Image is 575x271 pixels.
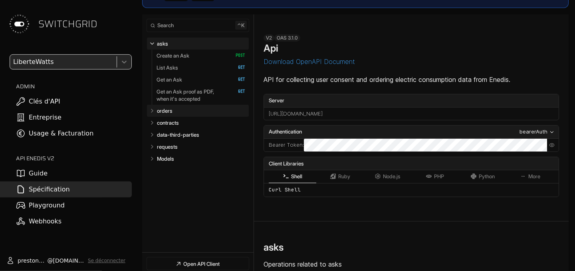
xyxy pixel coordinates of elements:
[142,34,254,252] nav: Table of contents for Api
[264,241,284,253] h2: asks
[269,141,303,149] label: Bearer Token
[157,119,179,126] p: contracts
[157,38,246,50] a: asks
[147,257,249,270] a: Open API Client
[274,34,300,42] div: OAS 3.1.0
[519,128,547,136] div: bearerAuth
[264,259,559,269] p: Operations related to asks
[157,64,178,71] p: List Asks
[264,34,274,42] div: v2
[157,129,246,141] a: data-third-parties
[157,153,246,165] a: Models
[157,107,172,114] p: orders
[264,139,304,151] div: :
[157,52,189,59] p: Create an Ask
[264,94,559,107] label: Server
[157,105,246,117] a: orders
[157,131,199,138] p: data-third-parties
[157,86,245,105] a: Get an Ask proof as PDF, when it's accepted GET
[230,53,245,58] span: POST
[264,75,559,84] p: API for collecting user consent and ordering electric consumption data from Enedis.
[16,82,132,90] h2: ADMIN
[157,117,246,129] a: contracts
[157,62,245,74] a: List Asks GET
[517,128,557,136] button: bearerAuth
[18,257,47,265] span: prestone.ngayo
[264,157,559,170] div: Client Libraries
[264,183,559,197] div: Curl Shell
[157,50,245,62] a: Create an Ask POST
[157,74,245,86] a: Get an Ask GET
[88,257,125,264] button: Se déconnecter
[264,108,559,120] div: [URL][DOMAIN_NAME]
[157,141,246,153] a: requests
[38,18,97,30] span: SWITCHGRID
[6,11,32,37] img: Switchgrid Logo
[230,65,245,70] span: GET
[230,77,245,82] span: GET
[53,257,85,265] span: [DOMAIN_NAME]
[434,173,444,179] span: PHP
[157,22,174,28] span: Search
[291,173,302,179] span: Shell
[235,21,247,30] kbd: k
[157,40,168,47] p: asks
[230,89,245,94] span: GET
[16,154,132,162] h2: API ENEDIS v2
[479,173,495,179] span: Python
[338,173,350,179] span: Ruby
[157,155,174,162] p: Models
[269,128,302,136] span: Authentication
[237,22,241,28] span: ⌃
[157,143,178,150] p: requests
[383,173,401,179] span: Node.js
[264,42,278,54] h1: Api
[47,257,53,265] span: @
[264,58,355,65] button: Download OpenAPI Document
[157,76,182,83] p: Get an Ask
[157,88,227,102] p: Get an Ask proof as PDF, when it's accepted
